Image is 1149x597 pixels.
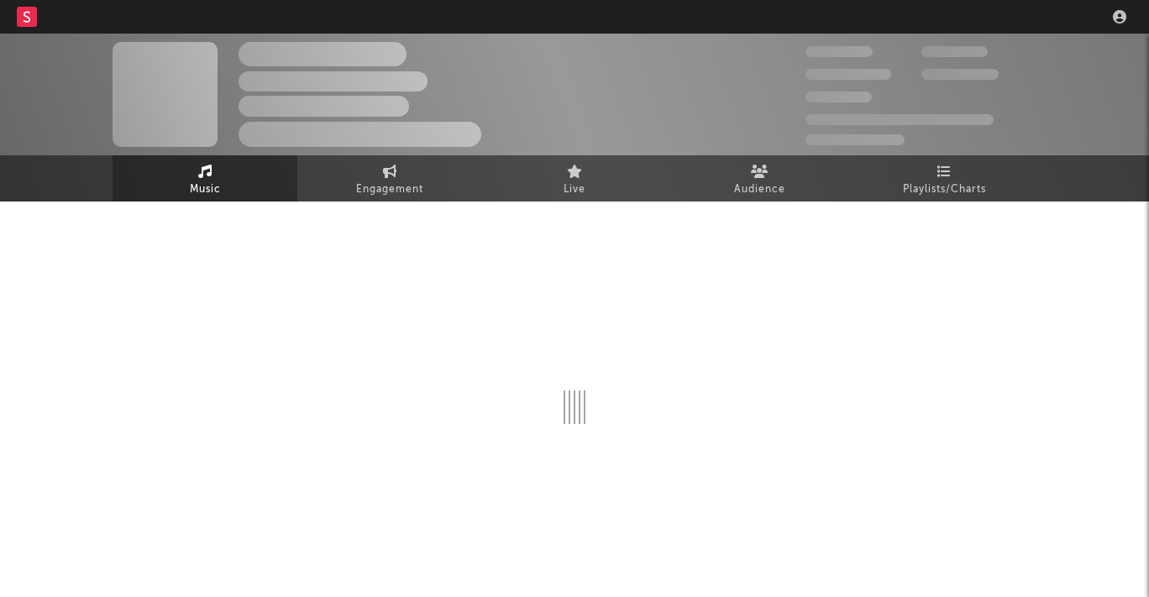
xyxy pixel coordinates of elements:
span: 1,000,000 [921,69,999,80]
span: Engagement [356,180,423,200]
span: Jump Score: 85.0 [805,134,905,145]
span: Audience [734,180,785,200]
span: Live [564,180,585,200]
a: Playlists/Charts [852,155,1036,202]
a: Music [113,155,297,202]
span: Music [190,180,221,200]
span: 100,000 [921,46,988,57]
span: 50,000,000 [805,69,891,80]
span: Playlists/Charts [903,180,986,200]
a: Engagement [297,155,482,202]
span: 300,000 [805,46,873,57]
span: 50,000,000 Monthly Listeners [805,114,994,125]
a: Audience [667,155,852,202]
a: Live [482,155,667,202]
span: 100,000 [805,92,872,102]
